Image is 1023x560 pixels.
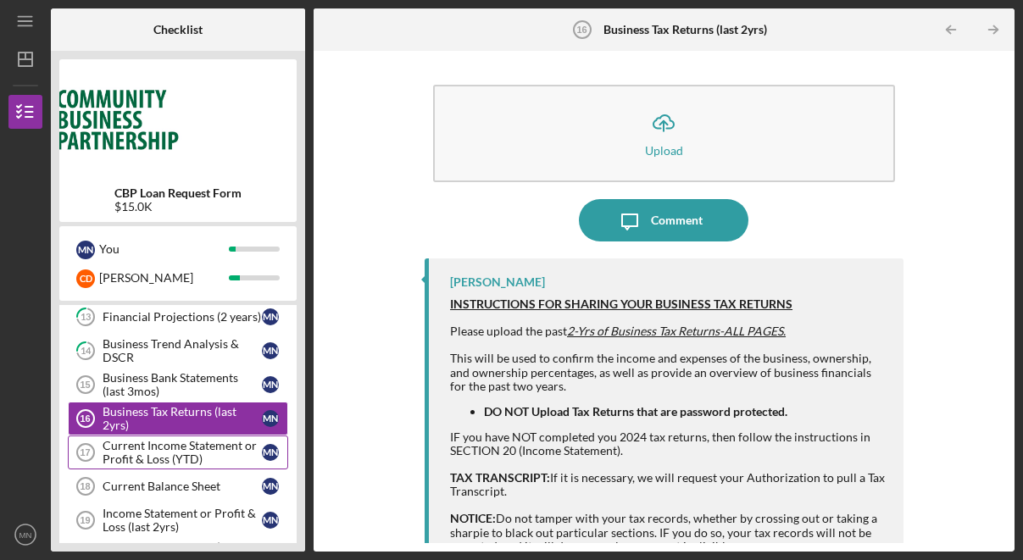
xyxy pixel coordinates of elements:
span: 2-Yrs of Business Tax Returns-ALL PAGES. [567,324,786,338]
strong: NOTICE: [450,511,496,525]
div: $15.0K [114,200,242,213]
div: Upload [645,144,683,157]
b: CBP Loan Request Form [114,186,242,200]
tspan: 15 [80,380,90,390]
div: M N [262,478,279,495]
b: Business Tax Returns (last 2yrs) [603,23,767,36]
a: 15Business Bank Statements (last 3mos)MN [68,368,288,402]
a: 16Business Tax Returns (last 2yrs)MN [68,402,288,435]
div: M N [262,308,279,325]
div: Income Statement or Profit & Loss (last 2yrs) [103,507,262,534]
b: Checklist [153,23,203,36]
div: Please upload the past [450,324,887,338]
div: Business Bank Statements (last 3mos) [103,371,262,398]
div: M N [262,342,279,359]
button: Upload [433,85,895,182]
tspan: 14 [81,346,92,357]
button: Comment [579,199,748,241]
div: Financial Projections (2 years) [103,310,262,324]
div: C D [76,269,95,288]
img: Product logo [59,68,297,169]
div: M N [76,241,95,259]
div: M N [262,512,279,529]
tspan: 18 [80,481,90,491]
strong: TAX TRANSCRIPT: [450,470,550,485]
div: Business Trend Analysis & DSCR [103,337,262,364]
div: Current Income Statement or Profit & Loss (YTD) [103,439,262,466]
text: MN [19,530,32,540]
div: M N [262,376,279,393]
div: Current Balance Sheet [103,480,262,493]
a: 17Current Income Statement or Profit & Loss (YTD)MN [68,435,288,469]
div: If it is necessary, we will request your Authorization to pull a Tax Transcript. [450,471,887,498]
a: 13Financial Projections (2 years)MN [68,300,288,334]
div: [PERSON_NAME] [450,275,545,289]
strong: DO NOT Upload Tax Returns that are password protected. [484,404,787,419]
a: 14Business Trend Analysis & DSCRMN [68,334,288,368]
div: IF you have NOT completed you 2024 tax returns, then follow the instructions in SECTION 20 (Incom... [450,430,887,457]
tspan: 19 [80,515,90,525]
tspan: 16 [80,413,90,424]
a: 19Income Statement or Profit & Loss (last 2yrs)MN [68,503,288,537]
tspan: 16 [576,25,587,35]
a: 18Current Balance SheetMN [68,469,288,503]
div: Do not tamper with your tax records, whether by crossing out or taking a sharpie to black out par... [450,512,887,552]
span: INSTRUCTIONS FOR SHARING YOUR BUSINESS TAX RETURNS [450,297,792,311]
tspan: 13 [81,312,91,323]
div: Business Tax Returns (last 2yrs) [103,405,262,432]
div: [PERSON_NAME] [99,263,229,292]
div: Comment [651,199,703,241]
button: MN [8,518,42,552]
div: M N [262,444,279,461]
div: You [99,235,229,263]
div: This will be used to confirm the income and expenses of the business, ownership, and ownership pe... [450,352,887,392]
div: M N [262,410,279,427]
tspan: 17 [80,447,90,457]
